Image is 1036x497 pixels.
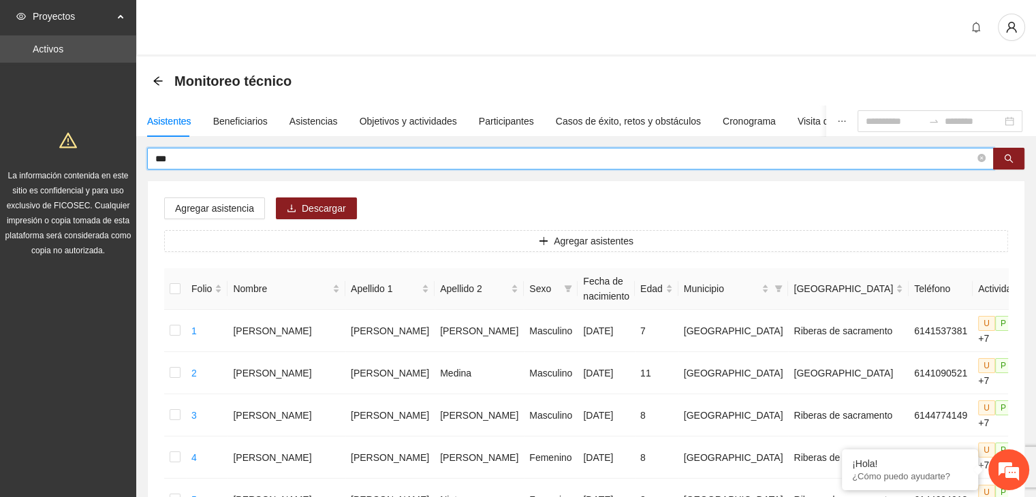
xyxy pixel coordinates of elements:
td: [DATE] [578,352,635,394]
span: filter [774,285,783,293]
a: 3 [191,410,197,421]
span: arrow-left [153,76,163,86]
span: plus [539,236,548,247]
td: 6568157402 [909,436,973,479]
span: P [995,443,1011,458]
div: Visita de campo y entregables [798,114,925,129]
td: [PERSON_NAME] [435,436,524,479]
span: P [995,400,1011,415]
div: Participantes [479,114,534,129]
td: [PERSON_NAME] [435,394,524,436]
th: Colonia [788,268,909,310]
td: +7 [973,394,1022,436]
th: Fecha de nacimiento [578,268,635,310]
div: Asistentes [147,114,191,129]
a: Activos [33,44,63,54]
td: [PERSON_NAME] [227,352,345,394]
button: ellipsis [826,106,858,137]
span: U [978,400,995,415]
th: Actividad [973,268,1022,310]
th: Municipio [678,268,789,310]
span: bell [966,22,986,33]
td: [PERSON_NAME] [435,310,524,352]
td: Riberas de sacramento [788,436,909,479]
td: Medina [435,352,524,394]
span: Nombre [233,281,330,296]
th: Apellido 2 [435,268,524,310]
span: Monitoreo técnico [174,70,292,92]
td: [PERSON_NAME] [345,436,435,479]
span: Sexo [529,281,559,296]
td: +7 [973,352,1022,394]
button: bell [965,16,987,38]
td: [PERSON_NAME] [227,436,345,479]
td: [GEOGRAPHIC_DATA] [678,436,789,479]
div: Objetivos y actividades [360,114,457,129]
a: 4 [191,452,197,463]
th: Nombre [227,268,345,310]
td: [PERSON_NAME] [345,394,435,436]
span: P [995,358,1011,373]
span: filter [561,278,575,299]
span: user [999,21,1024,33]
span: U [978,443,995,458]
td: Femenino [524,436,578,479]
td: Masculino [524,310,578,352]
span: P [995,316,1011,331]
span: [GEOGRAPHIC_DATA] [794,281,893,296]
span: close-circle [977,154,986,162]
span: to [928,116,939,127]
td: Masculino [524,352,578,394]
td: [DATE] [578,310,635,352]
span: U [978,316,995,331]
td: +7 [973,310,1022,352]
div: Casos de éxito, retos y obstáculos [556,114,701,129]
span: Descargar [302,201,346,216]
p: ¿Cómo puedo ayudarte? [852,471,968,481]
th: Folio [186,268,227,310]
button: user [998,14,1025,41]
div: Beneficiarios [213,114,268,129]
span: swap-right [928,116,939,127]
span: La información contenida en este sitio es confidencial y para uso exclusivo de FICOSEC. Cualquier... [5,171,131,255]
td: [PERSON_NAME] [345,310,435,352]
span: Folio [191,281,212,296]
span: eye [16,12,26,21]
td: [DATE] [578,436,635,479]
div: Asistencias [289,114,338,129]
td: 6141537381 [909,310,973,352]
td: [GEOGRAPHIC_DATA] [678,310,789,352]
td: Riberas de sacramento [788,310,909,352]
button: plusAgregar asistentes [164,230,1008,252]
span: search [1004,154,1014,165]
div: Back [153,76,163,87]
span: Agregar asistentes [554,234,633,248]
td: Riberas de sacramento [788,394,909,436]
span: U [978,358,995,373]
span: ellipsis [837,116,847,126]
td: [DATE] [578,394,635,436]
button: search [993,148,1024,170]
td: Masculino [524,394,578,436]
span: Municipio [684,281,759,296]
span: Proyectos [33,3,113,30]
td: 6144774149 [909,394,973,436]
span: warning [59,131,77,149]
span: filter [772,278,785,299]
td: 8 [635,436,678,479]
td: [GEOGRAPHIC_DATA] [788,352,909,394]
td: [PERSON_NAME] [227,394,345,436]
span: filter [564,285,572,293]
span: Edad [640,281,663,296]
td: 6141090521 [909,352,973,394]
th: Teléfono [909,268,973,310]
td: +7 [973,436,1022,479]
td: [PERSON_NAME] [345,352,435,394]
div: ¡Hola! [852,458,968,469]
span: close-circle [977,153,986,165]
td: 11 [635,352,678,394]
button: downloadDescargar [276,197,357,219]
th: Apellido 1 [345,268,435,310]
span: download [287,204,296,214]
a: 1 [191,325,197,336]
